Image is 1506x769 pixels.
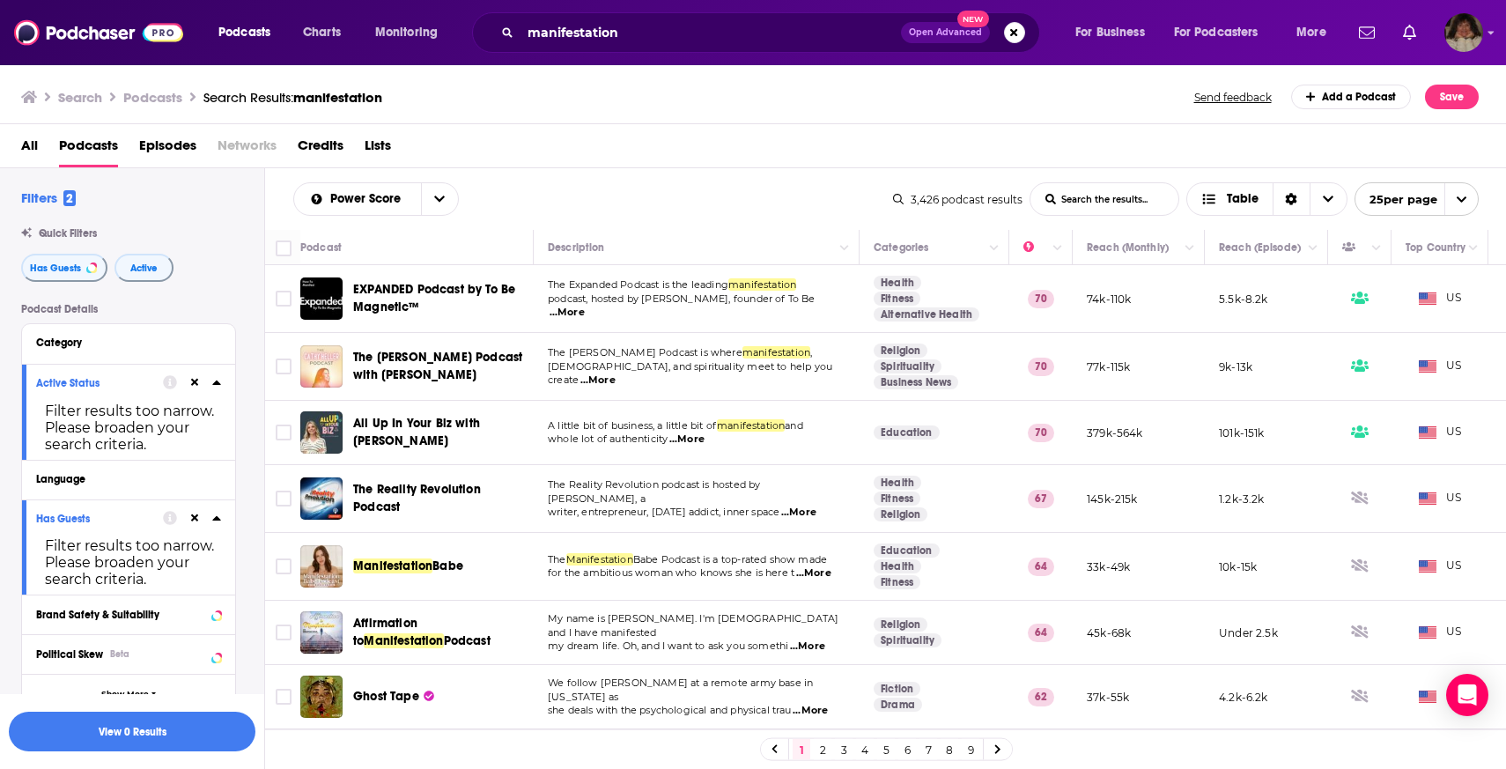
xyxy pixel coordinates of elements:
[793,739,810,760] a: 1
[580,373,616,388] span: ...More
[36,648,103,661] span: Political Skew
[877,739,895,760] a: 5
[874,237,928,258] div: Categories
[793,704,828,718] span: ...More
[909,28,982,37] span: Open Advanced
[901,22,990,43] button: Open AdvancedNew
[1063,18,1167,47] button: open menu
[548,553,566,566] span: The
[300,345,343,388] img: The Cathy Heller Podcast with Cathy Heller
[36,507,163,529] button: Has Guests
[520,18,901,47] input: Search podcasts, credits, & more...
[21,189,76,206] h2: Filters
[1355,182,1479,216] button: open menu
[566,553,633,566] span: Manifestation
[1444,13,1483,52] img: User Profile
[1463,238,1484,259] button: Column Actions
[984,238,1005,259] button: Column Actions
[1179,238,1200,259] button: Column Actions
[58,89,102,106] h3: Search
[874,633,941,647] a: Spirituality
[1028,558,1054,575] p: 64
[1419,558,1462,575] span: US
[1219,625,1278,640] p: Under 2.5k
[1087,690,1129,705] p: 37k-55k
[110,648,129,660] div: Beta
[276,291,292,307] span: Toggle select row
[1444,13,1483,52] button: Show profile menu
[21,254,107,282] button: Has Guests
[548,360,832,387] span: [DEMOGRAPHIC_DATA], and spirituality meet to help you create
[353,281,528,316] a: EXPANDED Podcast by To Be Magnetic™
[36,336,210,349] div: Category
[353,481,528,516] a: The Reality Revolution Podcast
[36,403,221,453] div: Filter results too narrow. Please broaden your search criteria.
[810,346,812,359] span: ,
[1163,18,1284,47] button: open menu
[36,537,221,588] div: Filter results too narrow. Please broaden your search criteria.
[1087,492,1138,507] p: 145k-215k
[1087,237,1169,258] div: Reach (Monthly)
[957,11,989,27] span: New
[1291,85,1412,109] a: Add a Podcast
[1419,688,1462,706] span: US
[1186,182,1347,216] h2: Choose View
[742,346,810,359] span: manifestation
[790,640,825,654] span: ...More
[1087,425,1143,440] p: 379k-564k
[548,419,717,432] span: A little bit of business, a little bit of
[1355,186,1437,213] span: 25 per page
[293,182,459,216] h2: Choose List sort
[548,237,604,258] div: Description
[898,739,916,760] a: 6
[364,633,443,648] span: Manifestation
[1028,688,1054,706] p: 62
[874,425,940,440] a: Education
[353,616,417,648] span: Affirmation to
[874,575,920,589] a: Fitness
[874,559,921,573] a: Health
[14,16,183,49] img: Podchaser - Follow, Share and Rate Podcasts
[36,473,210,485] div: Language
[114,254,173,282] button: Active
[548,704,792,716] span: she deals with the psychological and physical trau
[139,131,196,167] a: Episodes
[548,346,742,359] span: The [PERSON_NAME] Podcast is where
[353,689,419,704] span: Ghost Tape
[1219,690,1268,705] p: 4.2k-6.2k
[548,640,788,652] span: my dream life. Oh, and I want to ask you somethi
[353,349,528,384] a: The [PERSON_NAME] Podcast with [PERSON_NAME]
[59,131,118,167] a: Podcasts
[36,513,151,525] div: Has Guests
[548,677,813,703] span: We follow [PERSON_NAME] at a remote army base in [US_STATE] as
[353,688,434,706] a: Ghost Tape
[1219,559,1257,574] p: 10k-15k
[101,690,149,699] span: Show More
[1444,13,1483,52] span: Logged in as angelport
[1419,490,1462,507] span: US
[36,372,163,394] button: Active Status
[874,476,921,490] a: Health
[1219,292,1268,307] p: 5.5k-8.2k
[728,278,796,291] span: manifestation
[276,425,292,440] span: Toggle select row
[303,20,341,45] span: Charts
[206,18,293,47] button: open menu
[1087,559,1130,574] p: 33k-49k
[21,131,38,167] a: All
[548,292,816,305] span: podcast, hosted by [PERSON_NAME], founder of To Be
[874,344,927,358] a: Religion
[353,416,480,448] span: All Up In Your Biz with [PERSON_NAME]
[300,611,343,654] img: Affirmation to Manifestation Podcast
[548,506,779,518] span: writer, entrepreneur, [DATE] addict, inner space
[1028,624,1054,641] p: 64
[276,558,292,574] span: Toggle select row
[276,689,292,705] span: Toggle select row
[1446,674,1488,716] div: Open Intercom Messenger
[548,612,838,639] span: My name is [PERSON_NAME]. I'm [DEMOGRAPHIC_DATA] and I have manifested
[292,18,351,47] a: Charts
[276,359,292,374] span: Toggle select row
[1075,20,1145,45] span: For Business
